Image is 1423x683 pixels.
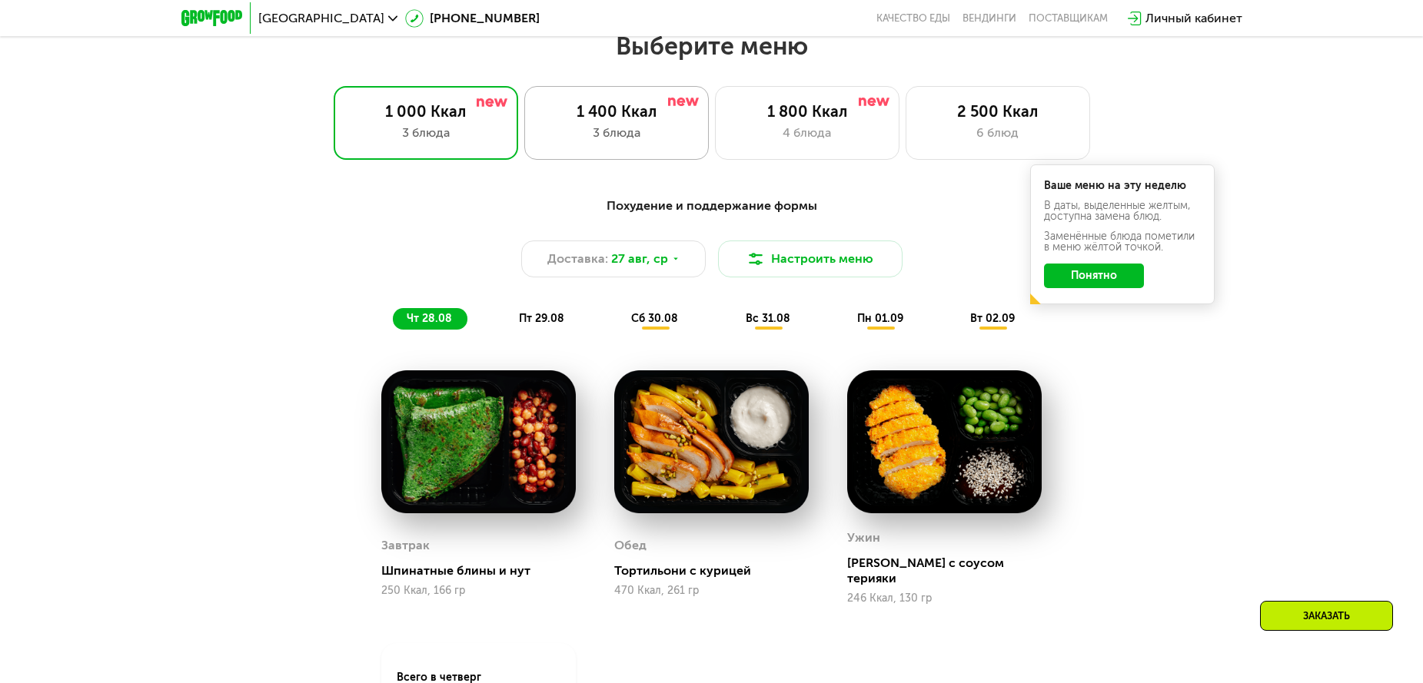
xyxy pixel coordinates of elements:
[611,250,668,268] span: 27 авг, ср
[519,312,564,325] span: пт 29.08
[540,102,693,121] div: 1 400 Ккал
[350,102,502,121] div: 1 000 Ккал
[614,585,809,597] div: 470 Ккал, 261 гр
[1260,601,1393,631] div: Заказать
[718,240,903,277] button: Настроить меню
[381,534,430,557] div: Завтрак
[731,102,883,121] div: 1 800 Ккал
[614,563,821,579] div: Тортильони с курицей
[847,592,1042,605] div: 246 Ккал, 130 гр
[407,312,452,325] span: чт 28.08
[350,124,502,142] div: 3 блюда
[970,312,1015,325] span: вт 02.09
[731,124,883,142] div: 4 блюда
[857,312,903,325] span: пн 01.09
[1029,12,1108,25] div: поставщикам
[405,9,540,28] a: [PHONE_NUMBER]
[1044,231,1201,253] div: Заменённые блюда пометили в меню жёлтой точкой.
[847,555,1054,586] div: [PERSON_NAME] с соусом терияки
[614,534,647,557] div: Обед
[258,12,384,25] span: [GEOGRAPHIC_DATA]
[1145,9,1242,28] div: Личный кабинет
[922,102,1074,121] div: 2 500 Ккал
[876,12,950,25] a: Качество еды
[257,197,1167,216] div: Похудение и поддержание формы
[631,312,678,325] span: сб 30.08
[963,12,1016,25] a: Вендинги
[381,563,588,579] div: Шпинатные блины и нут
[1044,264,1144,288] button: Понятно
[547,250,608,268] span: Доставка:
[381,585,576,597] div: 250 Ккал, 166 гр
[1044,201,1201,222] div: В даты, выделенные желтым, доступна замена блюд.
[540,124,693,142] div: 3 блюда
[847,526,880,549] div: Ужин
[1044,181,1201,191] div: Ваше меню на эту неделю
[746,312,790,325] span: вс 31.08
[922,124,1074,142] div: 6 блюд
[49,31,1374,61] h2: Выберите меню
